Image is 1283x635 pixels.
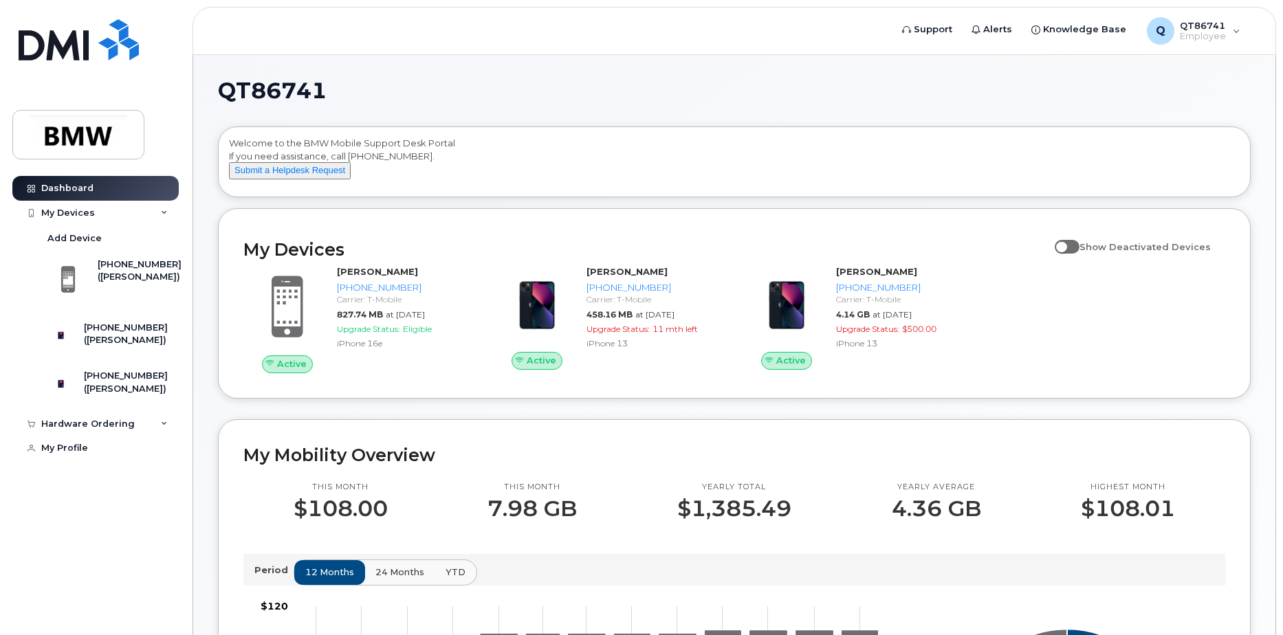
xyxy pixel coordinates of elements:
[754,272,820,338] img: image20231002-3703462-1ig824h.jpeg
[1079,241,1211,252] span: Show Deactivated Devices
[586,337,721,349] div: iPhone 13
[1223,575,1273,625] iframe: Messenger Launcher
[446,566,465,579] span: YTD
[586,324,650,334] span: Upgrade Status:
[337,337,471,349] div: iPhone 16e
[635,309,675,320] span: at [DATE]
[375,566,424,579] span: 24 months
[243,265,476,372] a: Active[PERSON_NAME][PHONE_NUMBER]Carrier: T-Mobile827.74 MBat [DATE]Upgrade Status:EligibleiPhone...
[902,324,936,334] span: $500.00
[586,281,721,294] div: [PHONE_NUMBER]
[743,265,976,370] a: Active[PERSON_NAME][PHONE_NUMBER]Carrier: T-Mobile4.14 GBat [DATE]Upgrade Status:$500.00iPhone 13
[337,293,471,305] div: Carrier: T-Mobile
[337,309,383,320] span: 827.74 MB
[586,293,721,305] div: Carrier: T-Mobile
[1081,496,1175,521] p: $108.01
[337,266,418,277] strong: [PERSON_NAME]
[653,324,698,334] span: 11 mth left
[403,324,432,334] span: Eligible
[1081,482,1175,493] p: Highest month
[386,309,425,320] span: at [DATE]
[294,482,388,493] p: This month
[776,354,806,367] span: Active
[243,239,1048,260] h2: My Devices
[1055,234,1066,245] input: Show Deactivated Devices
[487,496,577,521] p: 7.98 GB
[504,272,570,338] img: image20231002-3703462-1ig824h.jpeg
[836,281,970,294] div: [PHONE_NUMBER]
[254,564,294,577] p: Period
[836,337,970,349] div: iPhone 13
[229,164,351,175] a: Submit a Helpdesk Request
[677,496,791,521] p: $1,385.49
[218,80,327,101] span: QT86741
[836,293,970,305] div: Carrier: T-Mobile
[337,324,400,334] span: Upgrade Status:
[487,482,577,493] p: This month
[677,482,791,493] p: Yearly total
[493,265,726,370] a: Active[PERSON_NAME][PHONE_NUMBER]Carrier: T-Mobile458.16 MBat [DATE]Upgrade Status:11 mth leftiPh...
[243,445,1225,465] h2: My Mobility Overview
[836,324,899,334] span: Upgrade Status:
[527,354,556,367] span: Active
[261,600,288,612] tspan: $120
[586,266,668,277] strong: [PERSON_NAME]
[836,266,917,277] strong: [PERSON_NAME]
[294,496,388,521] p: $108.00
[873,309,912,320] span: at [DATE]
[277,357,307,370] span: Active
[586,309,633,320] span: 458.16 MB
[892,496,981,521] p: 4.36 GB
[229,162,351,179] button: Submit a Helpdesk Request
[836,309,870,320] span: 4.14 GB
[337,281,471,294] div: [PHONE_NUMBER]
[229,137,1240,192] div: Welcome to the BMW Mobile Support Desk Portal If you need assistance, call [PHONE_NUMBER].
[892,482,981,493] p: Yearly average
